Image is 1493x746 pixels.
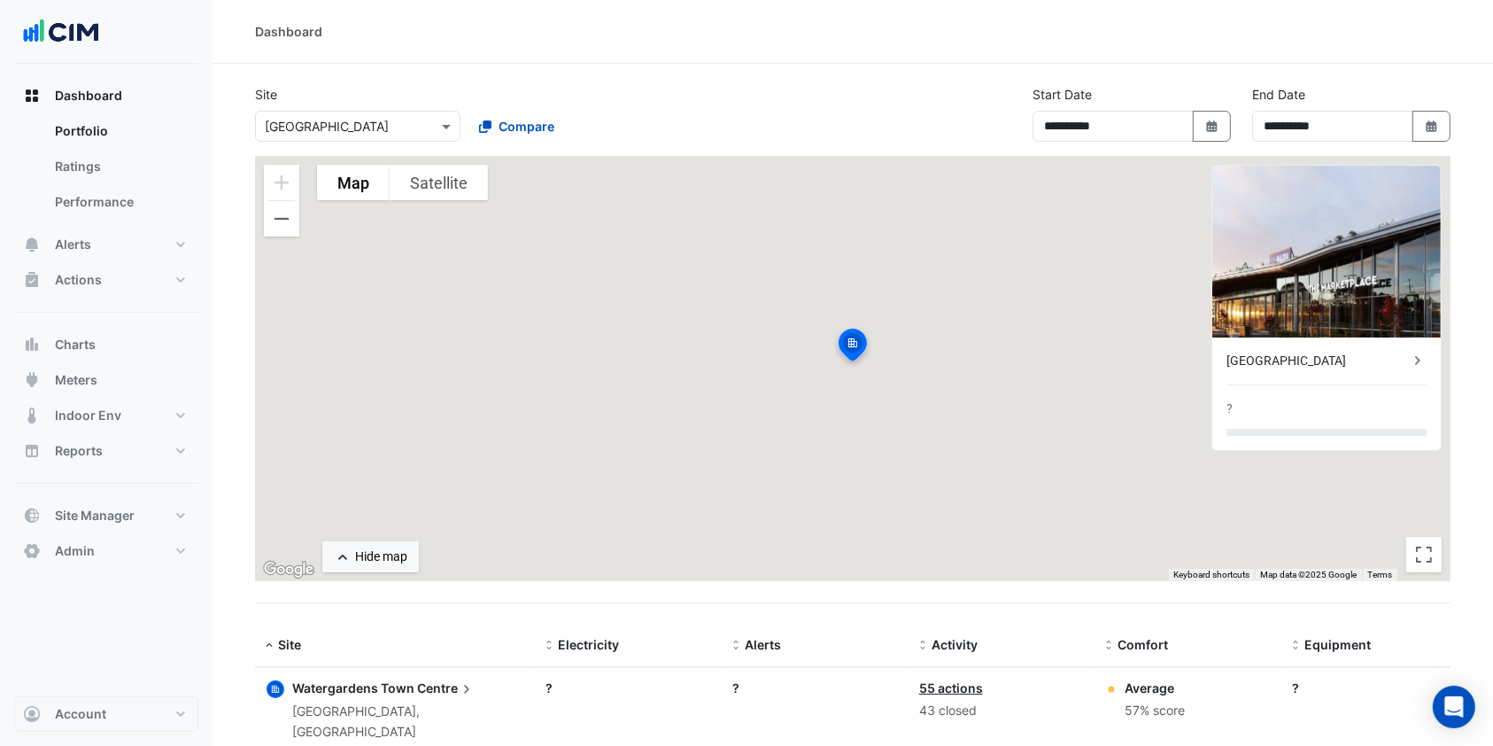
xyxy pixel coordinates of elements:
[55,271,102,289] span: Actions
[1226,352,1409,370] div: [GEOGRAPHIC_DATA]
[23,542,41,560] app-icon: Admin
[1406,537,1442,572] button: Toggle fullscreen view
[1204,119,1220,134] fa-icon: Select Date
[1433,686,1475,728] div: Open Intercom Messenger
[55,236,91,253] span: Alerts
[23,271,41,289] app-icon: Actions
[55,336,96,354] span: Charts
[55,507,135,525] span: Site Manager
[1424,119,1440,134] fa-icon: Select Date
[919,680,983,695] a: 55 actions
[1304,637,1371,652] span: Equipment
[1125,679,1185,697] div: Average
[919,701,1085,721] div: 43 closed
[23,87,41,105] app-icon: Dashboard
[41,184,198,220] a: Performance
[259,558,318,581] img: Google
[14,113,198,227] div: Dashboard
[55,705,106,723] span: Account
[1125,701,1185,721] div: 57% score
[14,262,198,298] button: Actions
[23,407,41,424] app-icon: Indoor Env
[833,326,872,369] img: site-pin-selected.svg
[14,362,198,398] button: Meters
[745,637,781,652] span: Alerts
[1252,85,1305,104] label: End Date
[1173,569,1249,581] button: Keyboard shortcuts
[14,398,198,433] button: Indoor Env
[14,696,198,732] button: Account
[390,165,488,200] button: Show satellite imagery
[1226,400,1233,418] div: ?
[41,113,198,149] a: Portfolio
[322,541,419,572] button: Hide map
[23,442,41,460] app-icon: Reports
[23,236,41,253] app-icon: Alerts
[23,507,41,525] app-icon: Site Manager
[1260,570,1357,579] span: Map data ©2025 Google
[21,14,101,50] img: Company Logo
[55,87,122,105] span: Dashboard
[14,227,198,262] button: Alerts
[1292,679,1458,697] div: ?
[23,336,41,354] app-icon: Charts
[14,327,198,362] button: Charts
[55,442,103,460] span: Reports
[545,679,711,697] div: ?
[417,679,476,698] span: Centre
[1212,166,1441,338] img: Watergardens Town Centre
[255,22,322,41] div: Dashboard
[558,637,619,652] span: Electricity
[259,558,318,581] a: Open this area in Google Maps (opens a new window)
[55,542,95,560] span: Admin
[468,111,566,142] button: Compare
[292,680,414,695] span: Watergardens Town
[499,117,554,136] span: Compare
[1118,637,1168,652] span: Comfort
[1033,85,1092,104] label: Start Date
[55,371,97,389] span: Meters
[292,702,524,742] div: [GEOGRAPHIC_DATA], [GEOGRAPHIC_DATA]
[317,165,390,200] button: Show street map
[355,548,407,566] div: Hide map
[732,679,898,697] div: ?
[23,371,41,389] app-icon: Meters
[14,533,198,569] button: Admin
[41,149,198,184] a: Ratings
[14,498,198,533] button: Site Manager
[264,201,299,237] button: Zoom out
[1367,570,1392,579] a: Terms (opens in new tab)
[14,78,198,113] button: Dashboard
[278,637,301,652] span: Site
[255,85,277,104] label: Site
[932,637,978,652] span: Activity
[14,433,198,469] button: Reports
[55,407,121,424] span: Indoor Env
[264,165,299,200] button: Zoom in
